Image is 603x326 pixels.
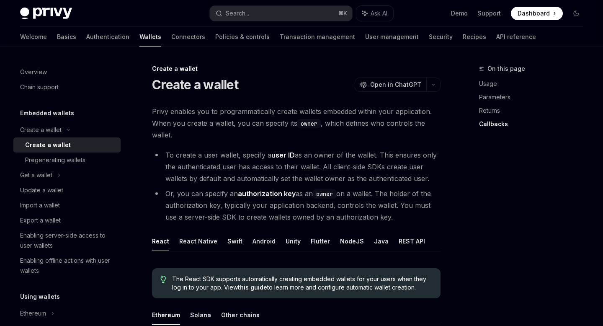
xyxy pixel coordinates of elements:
div: Export a wallet [20,215,61,225]
button: Ask AI [356,6,393,21]
div: Enabling server-side access to user wallets [20,230,116,251]
a: API reference [496,27,536,47]
div: Create a wallet [25,140,71,150]
a: Recipes [463,27,486,47]
span: Privy enables you to programmatically create wallets embedded within your application. When you c... [152,106,441,141]
div: Ethereum [20,308,46,318]
button: Ethereum [152,305,180,325]
div: Overview [20,67,47,77]
a: this guide [238,284,267,291]
button: Java [374,231,389,251]
a: Enabling server-side access to user wallets [13,228,121,253]
a: Overview [13,65,121,80]
strong: user ID [271,151,295,159]
a: Create a wallet [13,137,121,153]
a: Connectors [171,27,205,47]
a: Parameters [479,91,590,104]
h5: Using wallets [20,292,60,302]
a: Pregenerating wallets [13,153,121,168]
a: Callbacks [479,117,590,131]
a: Welcome [20,27,47,47]
a: Enabling offline actions with user wallets [13,253,121,278]
a: Dashboard [511,7,563,20]
div: Create a wallet [20,125,62,135]
a: Transaction management [280,27,355,47]
h1: Create a wallet [152,77,238,92]
span: On this page [487,64,525,74]
button: NodeJS [340,231,364,251]
a: User management [365,27,419,47]
a: Chain support [13,80,121,95]
span: The React SDK supports automatically creating embedded wallets for your users when they log in to... [172,275,432,292]
button: Swift [227,231,242,251]
a: Wallets [139,27,161,47]
button: React [152,231,169,251]
div: Search... [226,8,249,18]
span: ⌘ K [338,10,347,17]
button: Search...⌘K [210,6,352,21]
a: Usage [479,77,590,91]
a: Update a wallet [13,183,121,198]
span: Dashboard [518,9,550,18]
span: Open in ChatGPT [370,80,421,89]
a: Policies & controls [215,27,270,47]
li: To create a user wallet, specify a as an owner of the wallet. This ensures only the authenticated... [152,149,441,184]
div: Import a wallet [20,200,60,210]
h5: Embedded wallets [20,108,74,118]
code: owner [297,119,321,128]
button: Android [253,231,276,251]
button: React Native [179,231,217,251]
div: Enabling offline actions with user wallets [20,256,116,276]
a: Support [478,9,501,18]
a: Export a wallet [13,213,121,228]
strong: authorization key [238,189,296,198]
button: Unity [286,231,301,251]
a: Demo [451,9,468,18]
a: Authentication [86,27,129,47]
button: Other chains [221,305,260,325]
svg: Tip [160,276,166,283]
a: Returns [479,104,590,117]
div: Pregenerating wallets [25,155,85,165]
a: Import a wallet [13,198,121,213]
button: Toggle dark mode [569,7,583,20]
span: Ask AI [371,9,387,18]
button: Flutter [311,231,330,251]
button: Solana [190,305,211,325]
div: Get a wallet [20,170,52,180]
li: Or, you can specify an as an on a wallet. The holder of the authorization key, typically your app... [152,188,441,223]
button: REST API [399,231,425,251]
div: Create a wallet [152,65,441,73]
a: Basics [57,27,76,47]
div: Chain support [20,82,59,92]
img: dark logo [20,8,72,19]
a: Security [429,27,453,47]
code: owner [313,189,336,199]
button: Open in ChatGPT [355,78,426,92]
div: Update a wallet [20,185,63,195]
